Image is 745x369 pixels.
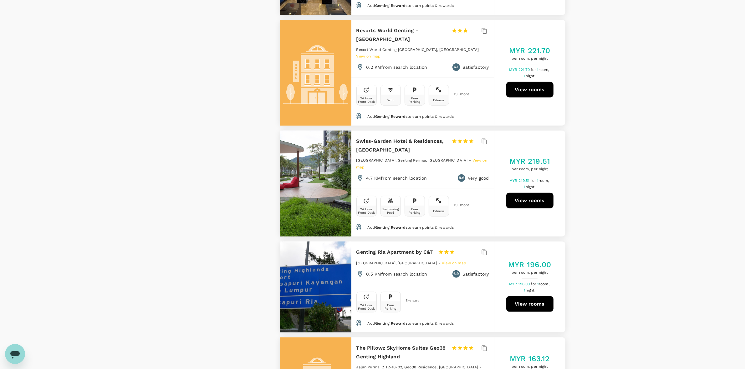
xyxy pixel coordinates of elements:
[454,92,463,96] span: 19 + more
[382,303,399,310] div: Free Parking
[469,158,472,162] span: -
[509,156,550,166] h5: MYR 219.51
[524,74,536,78] span: 1
[358,207,375,214] div: 24 Hour Front Desk
[539,282,549,286] span: room,
[509,282,531,286] span: MYR 196.00
[508,260,551,270] h5: MYR 196.00
[531,178,537,183] span: for
[387,98,394,102] div: Wifi
[442,260,466,265] a: View on map
[439,261,442,265] span: -
[509,56,550,62] span: per room, per night
[356,261,437,265] span: [GEOGRAPHIC_DATA], [GEOGRAPHIC_DATA]
[480,47,482,52] span: -
[524,288,536,292] span: 1
[539,67,549,72] span: room,
[506,82,554,97] button: View rooms
[537,178,550,183] span: 1
[468,175,489,181] p: Very good
[526,74,535,78] span: night
[462,64,489,70] p: Satisfactory
[375,114,407,119] span: Genting Rewards
[358,97,375,103] div: 24 Hour Front Desk
[537,67,550,72] span: 1
[375,225,407,230] span: Genting Rewards
[366,64,427,70] p: 0.2 KM from search location
[510,354,550,364] h5: MYR 163.12
[433,209,444,213] div: Fitness
[509,178,531,183] span: MYR 219.51
[454,64,458,70] span: 6.1
[509,46,550,56] h5: MYR 221.70
[356,158,468,162] span: [GEOGRAPHIC_DATA], Genting Permai, [GEOGRAPHIC_DATA]
[509,166,550,172] span: per room, per night
[537,282,550,286] span: 1
[356,54,381,58] span: View on map
[526,185,535,189] span: night
[508,270,551,276] span: per room, per night
[356,53,381,58] a: View on map
[454,203,463,207] span: 19 + more
[406,97,423,103] div: Free Parking
[5,344,25,364] iframe: Button to launch messaging window
[356,26,446,44] h6: Resorts World Genting - [GEOGRAPHIC_DATA]
[526,288,535,292] span: night
[366,175,427,181] p: 4.7 KM from search location
[531,67,537,72] span: for
[462,271,489,277] p: Satisfactory
[375,3,407,8] span: Genting Rewards
[406,207,423,214] div: Free Parking
[356,248,433,257] h6: Genting Ria Apartment by C&T
[375,321,407,326] span: Genting Rewards
[367,225,454,230] span: Add to earn points & rewards
[356,137,446,154] h6: Swiss-Garden Hotel & Residences, [GEOGRAPHIC_DATA]
[367,3,454,8] span: Add to earn points & rewards
[382,207,399,214] div: Swimming Pool
[459,175,464,181] span: 8.6
[531,282,537,286] span: for
[509,67,531,72] span: MYR 221.70
[367,114,454,119] span: Add to earn points & rewards
[356,47,479,52] span: Resort World Genting [GEOGRAPHIC_DATA], [GEOGRAPHIC_DATA]
[506,296,554,312] button: View rooms
[524,185,536,189] span: 1
[358,303,375,310] div: 24 Hour Front Desk
[433,98,444,102] div: Fitness
[366,271,427,277] p: 0.5 KM from search location
[506,193,554,208] button: View rooms
[356,344,446,361] h6: The Pillowz SkyHome Suites Geo38 Genting Highland
[367,321,454,326] span: Add to earn points & rewards
[453,271,459,277] span: 6.9
[406,299,415,303] span: 5 + more
[538,178,549,183] span: room,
